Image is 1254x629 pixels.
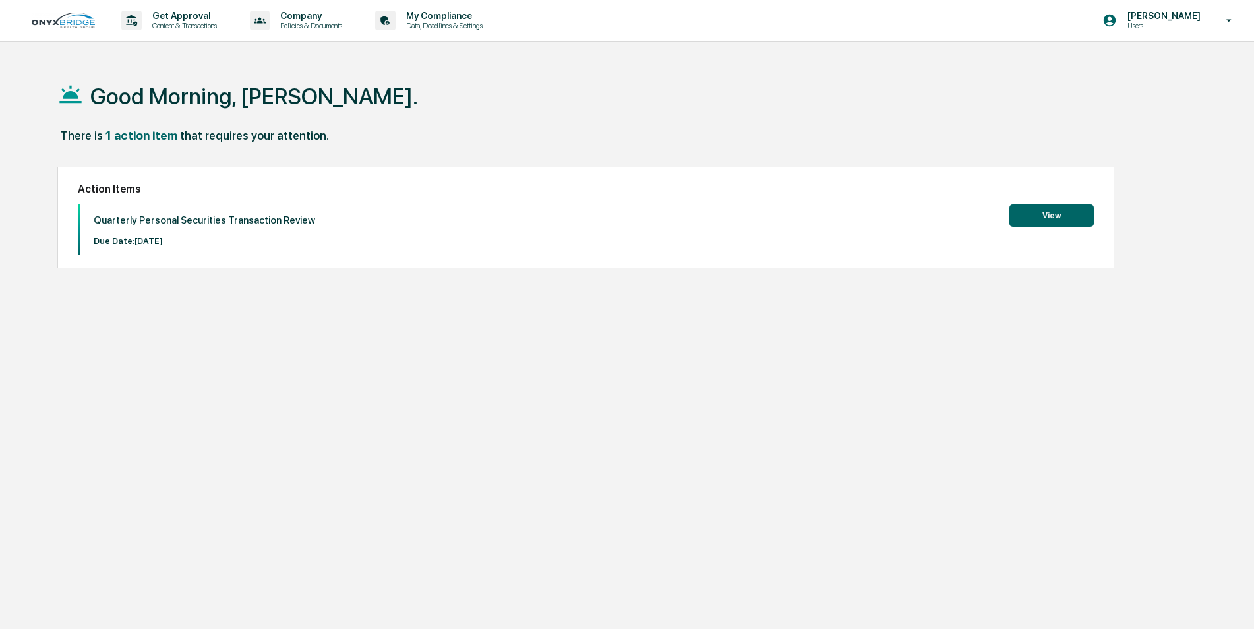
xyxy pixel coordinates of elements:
[1117,21,1207,30] p: Users
[32,13,95,28] img: logo
[396,21,489,30] p: Data, Deadlines & Settings
[94,214,315,226] p: Quarterly Personal Securities Transaction Review
[60,129,103,142] div: There is
[1009,204,1094,227] button: View
[1009,208,1094,221] a: View
[1117,11,1207,21] p: [PERSON_NAME]
[270,21,349,30] p: Policies & Documents
[396,11,489,21] p: My Compliance
[78,183,1094,195] h2: Action Items
[105,129,177,142] div: 1 action item
[270,11,349,21] p: Company
[94,236,315,246] p: Due Date: [DATE]
[142,21,224,30] p: Content & Transactions
[180,129,329,142] div: that requires your attention.
[142,11,224,21] p: Get Approval
[90,83,418,109] h1: Good Morning, [PERSON_NAME].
